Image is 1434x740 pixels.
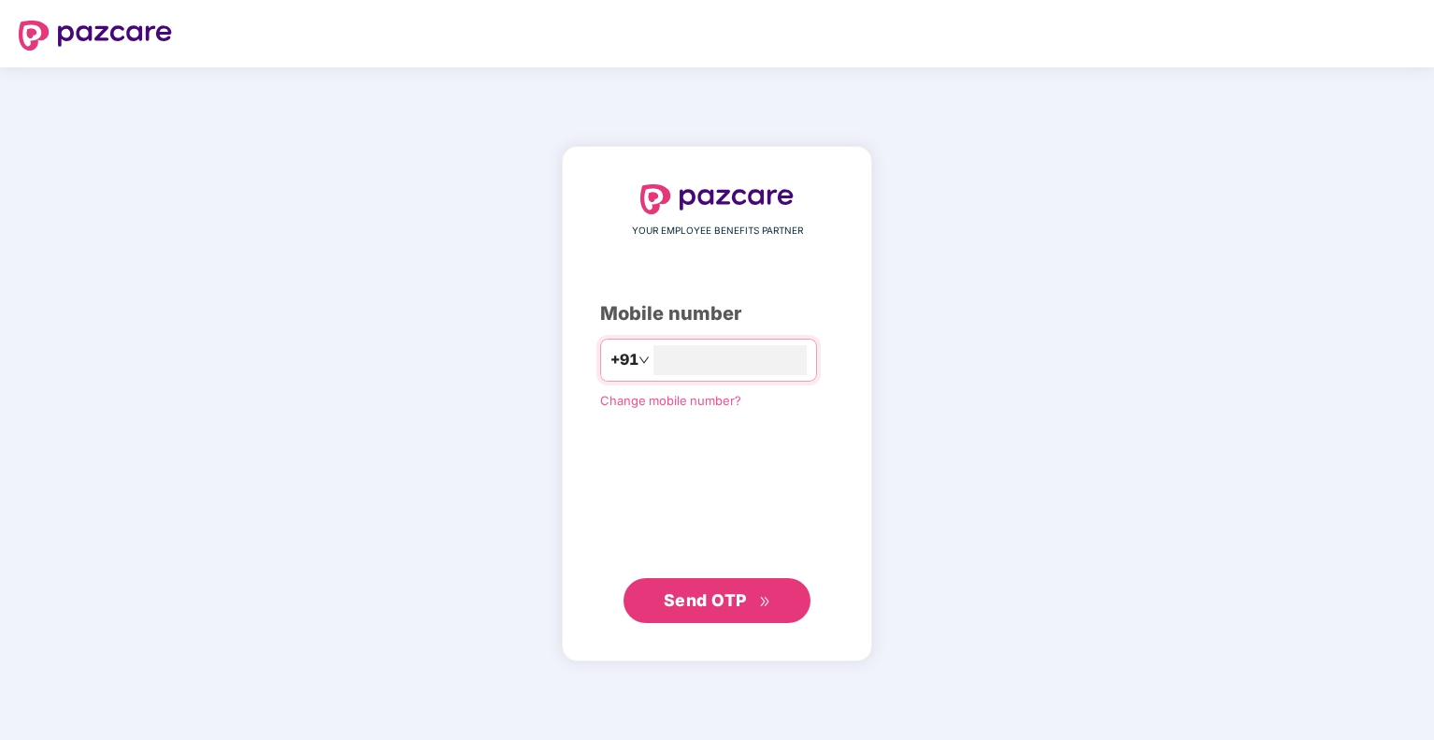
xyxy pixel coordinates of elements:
a: Change mobile number? [600,393,741,408]
span: down [638,355,650,366]
span: Send OTP [664,590,747,610]
img: logo [19,21,172,51]
div: Mobile number [600,299,834,328]
span: YOUR EMPLOYEE BENEFITS PARTNER [632,224,803,239]
span: +91 [610,348,638,371]
span: double-right [759,596,771,608]
img: logo [640,184,794,214]
button: Send OTPdouble-right [624,578,810,623]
